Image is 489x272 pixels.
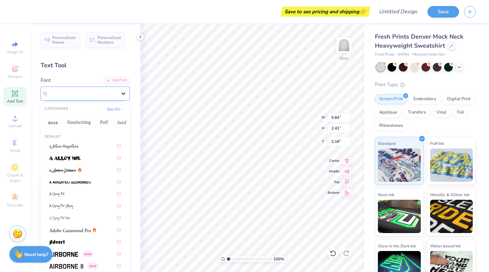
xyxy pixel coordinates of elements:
[24,251,48,258] strong: Need help?
[49,240,65,245] img: Advert
[374,5,422,18] input: Untitled Design
[49,228,91,233] img: Adobe Garamond Pro
[337,39,351,52] img: Back
[10,148,20,153] span: Greek
[412,52,446,58] span: Minimum Order: 50 +
[375,81,476,89] div: Print Type
[328,180,340,184] span: Top
[96,117,112,128] button: Puff
[282,7,369,17] div: Save to see pricing and shipping
[8,74,22,79] span: Designs
[41,134,130,140] div: Default
[49,192,65,197] img: A Charming Font
[64,117,94,128] button: Handwriting
[378,148,421,182] img: Standard
[49,180,91,185] img: a Arigatou Gozaimasu
[49,264,83,269] img: Airborne II
[378,200,421,233] img: Neon Ink
[378,140,396,147] span: Standard
[432,108,451,118] div: Vinyl
[82,251,93,257] span: Greek
[427,6,459,18] button: Save
[97,35,121,45] span: Personalized Numbers
[430,200,473,233] img: Metallic & Glitter Ink
[430,140,444,147] span: Puff Ink
[7,99,23,104] span: Add Text
[375,94,407,104] div: Screen Print
[49,216,70,221] img: A Charming Font Outline
[409,94,441,104] div: Embroidery
[3,172,27,183] span: Clipart & logos
[7,49,23,55] span: Image AI
[45,117,62,128] button: Greek
[375,121,407,131] div: Rhinestones
[404,108,430,118] div: Transfers
[45,106,68,112] div: CATEGORIES
[443,94,475,104] div: Digital Print
[375,108,402,118] div: Applique
[378,191,394,198] span: Neon Ink
[114,117,130,128] button: Serif
[41,61,130,70] div: Text Tool
[49,168,77,173] img: a Antara Distance
[328,190,340,195] span: Bottom
[398,52,409,58] span: # FP94
[41,77,51,84] label: Font
[378,242,416,249] span: Glow in the Dark Ink
[8,123,22,129] span: Upload
[430,148,473,182] img: Puff Ink
[340,55,348,61] div: Back
[105,106,126,113] button: See All
[49,252,78,257] img: Airborne
[453,108,468,118] div: Foil
[7,202,23,208] span: Decorate
[430,242,461,249] span: Water based Ink
[49,204,73,209] img: A Charming Font Leftleaning
[273,256,284,262] span: 100 %
[375,52,395,58] span: Fresh Prints
[103,77,130,84] div: Add Font
[359,7,367,15] span: 👉
[375,33,463,50] span: Fresh Prints Denver Mock Neck Heavyweight Sweatshirt
[430,191,469,198] span: Metallic & Glitter Ink
[49,156,81,161] img: a Alloy Ink
[49,144,79,149] img: a Ahlan Wasahlan
[328,158,340,163] span: Center
[328,169,340,174] span: Middle
[52,35,76,45] span: Personalized Names
[87,263,98,269] span: Greek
